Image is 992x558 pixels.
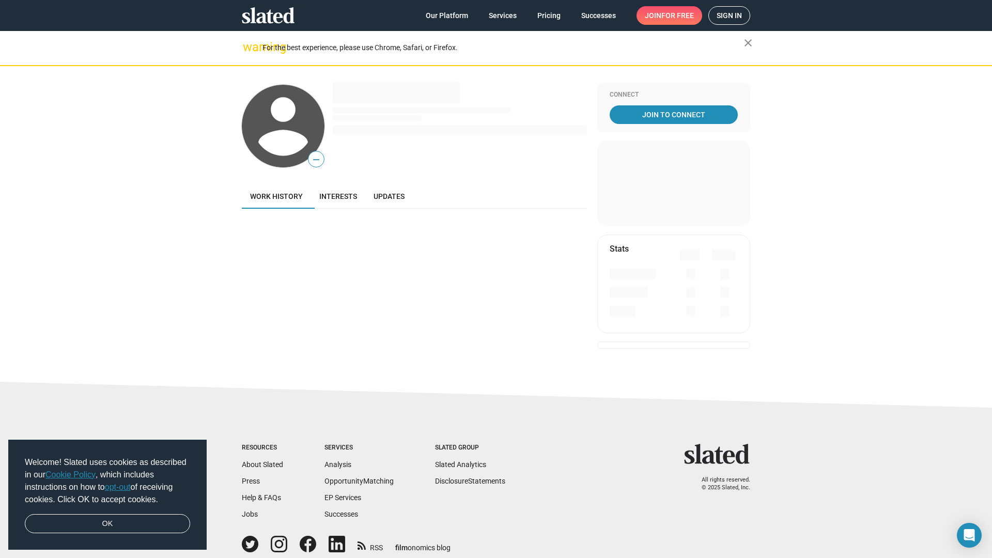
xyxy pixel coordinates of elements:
[717,7,742,24] span: Sign in
[25,514,190,534] a: dismiss cookie message
[581,6,616,25] span: Successes
[637,6,702,25] a: Joinfor free
[481,6,525,25] a: Services
[691,476,750,491] p: All rights reserved. © 2025 Slated, Inc.
[612,105,736,124] span: Join To Connect
[324,460,351,469] a: Analysis
[529,6,569,25] a: Pricing
[537,6,561,25] span: Pricing
[242,477,260,485] a: Press
[417,6,476,25] a: Our Platform
[311,184,365,209] a: Interests
[435,477,505,485] a: DisclosureStatements
[262,41,744,55] div: For the best experience, please use Chrome, Safari, or Firefox.
[395,544,408,552] span: film
[489,6,517,25] span: Services
[645,6,694,25] span: Join
[242,493,281,502] a: Help & FAQs
[319,192,357,200] span: Interests
[365,184,413,209] a: Updates
[435,444,505,452] div: Slated Group
[242,510,258,518] a: Jobs
[742,37,754,49] mat-icon: close
[242,460,283,469] a: About Slated
[324,477,394,485] a: OpportunityMatching
[610,243,629,254] mat-card-title: Stats
[25,456,190,506] span: Welcome! Slated uses cookies as described in our , which includes instructions on how to of recei...
[435,460,486,469] a: Slated Analytics
[708,6,750,25] a: Sign in
[242,184,311,209] a: Work history
[105,483,131,491] a: opt-out
[610,105,738,124] a: Join To Connect
[374,192,405,200] span: Updates
[324,444,394,452] div: Services
[45,470,96,479] a: Cookie Policy
[395,535,451,553] a: filmonomics blog
[426,6,468,25] span: Our Platform
[573,6,624,25] a: Successes
[243,41,255,53] mat-icon: warning
[661,6,694,25] span: for free
[610,91,738,99] div: Connect
[324,510,358,518] a: Successes
[8,440,207,550] div: cookieconsent
[250,192,303,200] span: Work history
[308,153,324,166] span: —
[358,537,383,553] a: RSS
[957,523,982,548] div: Open Intercom Messenger
[242,444,283,452] div: Resources
[324,493,361,502] a: EP Services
